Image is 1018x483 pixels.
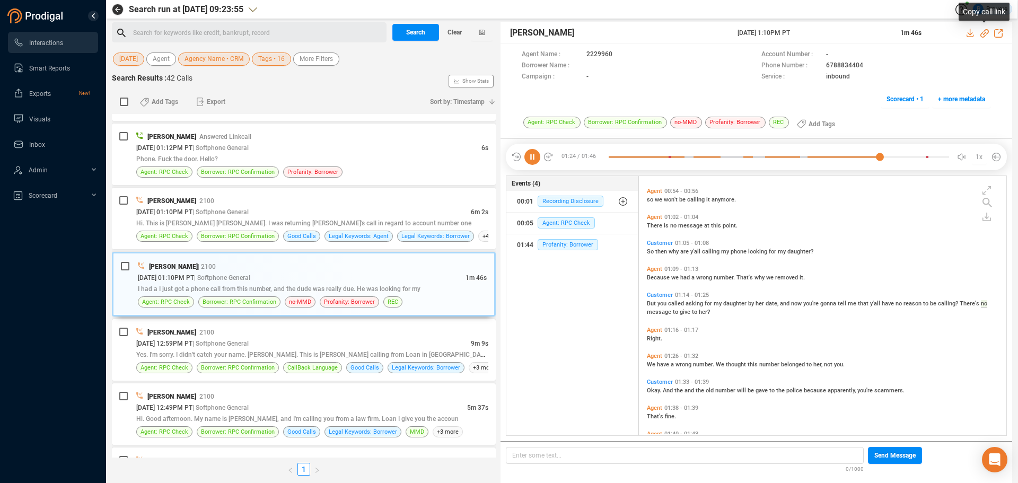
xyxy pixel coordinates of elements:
span: because [804,387,828,394]
span: But [647,300,657,307]
span: 6s [481,144,488,152]
span: reason [903,300,923,307]
span: this [748,361,759,368]
span: | Softphone General [192,208,249,216]
span: | Softphone General [192,340,249,347]
span: no-MMD [289,297,311,307]
span: to [806,361,813,368]
span: for [769,248,778,255]
span: and [684,387,696,394]
span: Profanity: Borrower [287,167,338,177]
span: number. [714,274,736,281]
span: Customer [647,240,673,247]
span: y'all [690,248,702,255]
span: my [778,248,787,255]
span: 0/1000 [846,464,864,473]
span: Agent: RPC Check [141,167,188,177]
span: be [679,196,687,203]
span: [DATE] 01:12PM PT [136,144,192,152]
span: - [586,72,589,83]
span: inbound [826,72,850,83]
span: will [737,387,748,394]
span: 01:05 - 01:08 [673,240,711,247]
span: Borrower: RPC Confirmation [201,231,275,241]
a: ExportsNew! [13,83,90,104]
button: Scorecard • 1 [881,91,929,108]
span: Legal Keywords: Borrower [401,231,470,241]
span: Customer [647,379,673,385]
div: grid [644,179,1006,434]
span: There's [960,300,981,307]
span: at [704,222,711,229]
span: and [780,300,791,307]
span: Agent [647,214,662,221]
span: police [786,387,804,394]
span: give [680,309,692,315]
span: MMD [410,427,424,437]
span: Show Stats [462,17,489,145]
span: her, [813,361,824,368]
span: y'all [870,300,882,307]
span: Sort by: Timestamp [430,93,485,110]
span: old [706,387,715,394]
button: Agency Name • CRM [178,52,250,66]
span: my [721,248,731,255]
span: | Softphone General [194,274,250,282]
span: apparently, [828,387,857,394]
span: fine. [665,413,676,420]
span: That's [647,413,665,420]
span: [PERSON_NAME] [147,133,196,140]
span: Tags • 16 [258,52,285,66]
span: 5m 37s [467,404,488,411]
span: + more metadata [938,91,985,108]
span: | 2100 [196,197,214,205]
span: 01:16 - 01:17 [662,327,700,333]
span: her? [699,309,710,315]
button: Tags • 16 [252,52,291,66]
span: +3 more [433,426,463,437]
span: it. [800,274,805,281]
button: right [310,463,324,476]
span: 1m 46s [466,274,487,282]
span: to [923,300,930,307]
span: to [769,387,776,394]
span: 01:38 - 01:39 [662,405,700,411]
span: Agent: RPC Check [141,427,188,437]
span: | Answered Linkcall [196,133,251,140]
span: [DATE] 1:10PM PT [738,28,888,38]
li: 1 [297,463,310,476]
span: Phone Number : [761,60,821,72]
span: 01:14 - 01:25 [673,292,711,298]
span: [PERSON_NAME] [147,393,196,400]
span: had [680,274,691,281]
span: Borrower Name : [522,60,581,72]
span: Clear [447,24,462,41]
span: the [776,387,786,394]
span: Agent [647,405,662,411]
span: | 2100 [198,263,216,270]
span: Right. [647,335,662,342]
span: 01:40 - 01:43 [662,431,700,437]
button: Clear [439,24,471,41]
span: [DATE] 12:49PM PT [136,404,192,411]
span: Borrower: RPC Confirmation [201,363,275,373]
span: looking [748,248,769,255]
span: Because [647,274,671,281]
span: scammers. [874,387,905,394]
span: [PERSON_NAME] [149,263,198,270]
span: That's [736,274,754,281]
span: my [714,300,723,307]
div: 00:05 [517,215,533,232]
span: Agent [153,52,170,66]
span: Agent: RPC Check [523,117,581,128]
button: + more metadata [932,91,991,108]
span: 01:33 - 01:39 [673,379,711,385]
span: Agent [647,266,662,273]
span: +4 more [478,231,508,242]
button: 00:01Recording Disclosure [506,191,638,212]
button: Add Tags [791,116,841,133]
span: Agent [647,327,662,333]
li: Next Page [310,463,324,476]
span: phone [731,248,748,255]
span: gonna [820,300,838,307]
